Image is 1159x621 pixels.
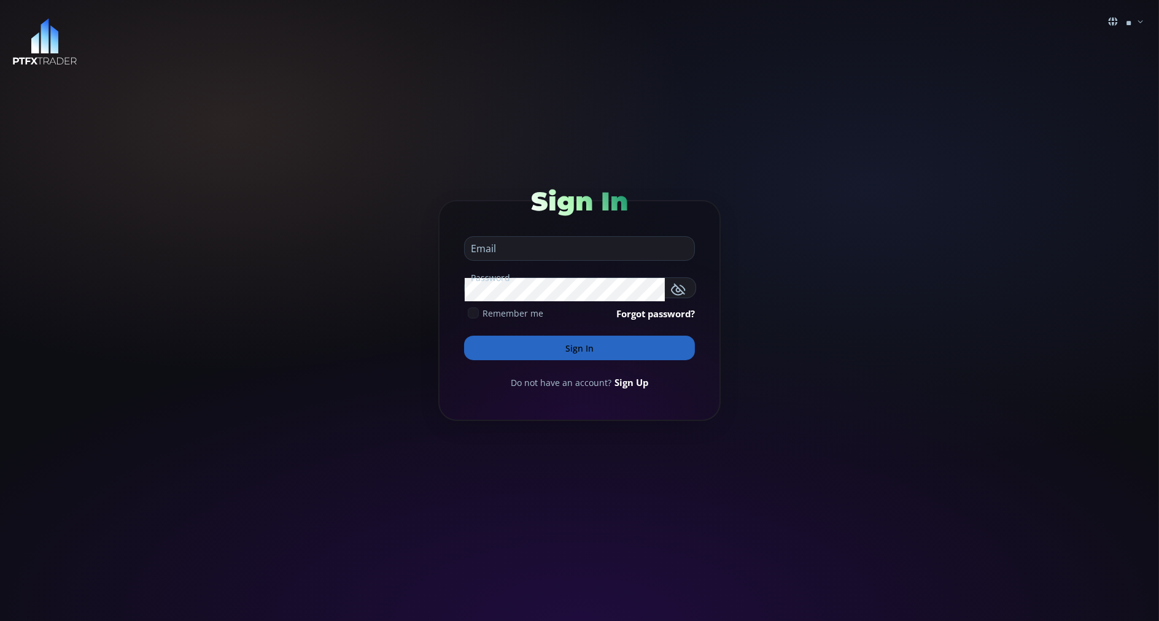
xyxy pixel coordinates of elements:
[464,376,695,389] div: Do not have an account?
[531,185,628,217] span: Sign In
[614,376,648,389] a: Sign Up
[12,18,77,66] img: LOGO
[464,336,695,360] button: Sign In
[616,307,695,320] a: Forgot password?
[483,307,543,320] span: Remember me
